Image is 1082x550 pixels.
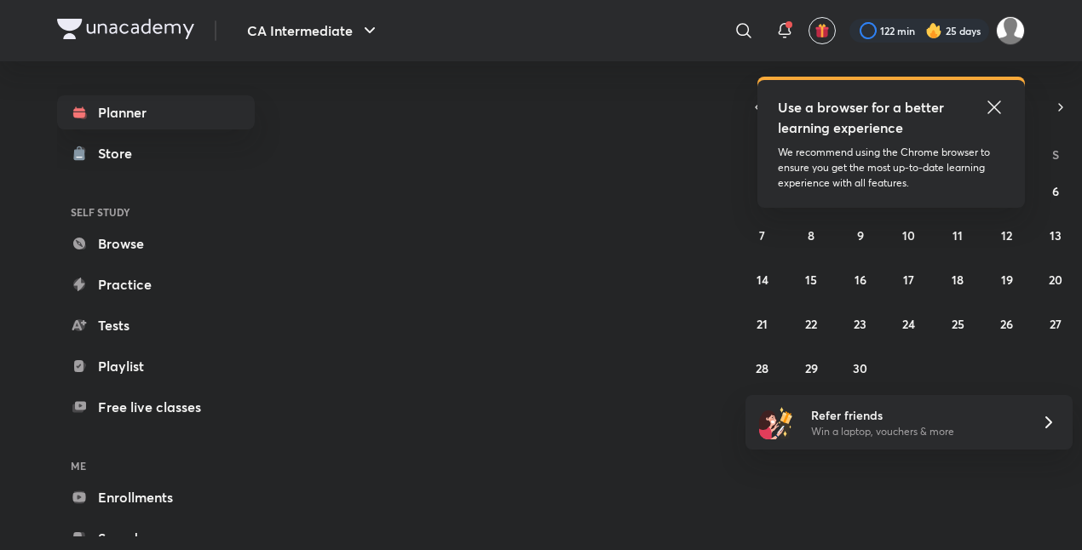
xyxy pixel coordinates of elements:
[1050,316,1062,332] abbr: September 27, 2025
[847,266,874,293] button: September 16, 2025
[814,23,830,38] img: avatar
[854,316,866,332] abbr: September 23, 2025
[808,227,814,243] abbr: September 8, 2025
[805,316,817,332] abbr: September 22, 2025
[805,360,818,376] abbr: September 29, 2025
[996,16,1025,45] img: Drashti Patel
[895,221,923,249] button: September 10, 2025
[1001,272,1013,288] abbr: September 19, 2025
[944,266,971,293] button: September 18, 2025
[57,349,255,383] a: Playlist
[797,221,825,249] button: September 8, 2025
[237,14,390,48] button: CA Intermediate
[809,17,836,44] button: avatar
[993,310,1021,337] button: September 26, 2025
[903,272,914,288] abbr: September 17, 2025
[811,406,1021,424] h6: Refer friends
[57,480,255,514] a: Enrollments
[952,316,964,332] abbr: September 25, 2025
[1042,266,1069,293] button: September 20, 2025
[1049,272,1062,288] abbr: September 20, 2025
[902,316,915,332] abbr: September 24, 2025
[57,19,194,39] img: Company Logo
[57,198,255,226] h6: SELF STUDY
[57,451,255,480] h6: ME
[778,97,947,138] h5: Use a browser for a better learning experience
[855,272,866,288] abbr: September 16, 2025
[944,221,971,249] button: September 11, 2025
[759,227,765,243] abbr: September 7, 2025
[925,22,942,39] img: streak
[944,310,971,337] button: September 25, 2025
[993,266,1021,293] button: September 19, 2025
[952,272,964,288] abbr: September 18, 2025
[857,227,864,243] abbr: September 9, 2025
[805,272,817,288] abbr: September 15, 2025
[797,354,825,381] button: September 29, 2025
[1052,146,1059,163] abbr: Saturday
[57,19,194,43] a: Company Logo
[1000,316,1013,332] abbr: September 26, 2025
[749,354,776,381] button: September 28, 2025
[1042,177,1069,204] button: September 6, 2025
[757,316,768,332] abbr: September 21, 2025
[797,310,825,337] button: September 22, 2025
[895,266,923,293] button: September 17, 2025
[57,226,255,261] a: Browse
[749,266,776,293] button: September 14, 2025
[895,310,923,337] button: September 24, 2025
[57,95,255,129] a: Planner
[1050,227,1062,243] abbr: September 13, 2025
[953,227,963,243] abbr: September 11, 2025
[847,221,874,249] button: September 9, 2025
[756,360,768,376] abbr: September 28, 2025
[847,354,874,381] button: September 30, 2025
[57,136,255,170] a: Store
[778,145,1004,191] p: We recommend using the Chrome browser to ensure you get the most up-to-date learning experience w...
[57,267,255,301] a: Practice
[811,424,1021,439] p: Win a laptop, vouchers & more
[847,310,874,337] button: September 23, 2025
[1052,183,1059,199] abbr: September 6, 2025
[57,390,255,424] a: Free live classes
[1042,221,1069,249] button: September 13, 2025
[57,308,255,342] a: Tests
[759,405,793,439] img: referral
[1042,310,1069,337] button: September 27, 2025
[757,272,768,288] abbr: September 14, 2025
[749,310,776,337] button: September 21, 2025
[749,221,776,249] button: September 7, 2025
[1001,227,1012,243] abbr: September 12, 2025
[853,360,867,376] abbr: September 30, 2025
[993,221,1021,249] button: September 12, 2025
[797,266,825,293] button: September 15, 2025
[902,227,915,243] abbr: September 10, 2025
[98,143,142,163] div: Store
